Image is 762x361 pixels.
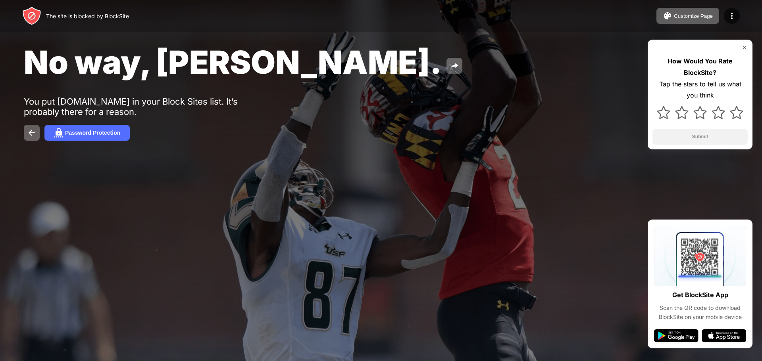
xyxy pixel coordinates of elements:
img: menu-icon.svg [727,11,737,21]
img: star.svg [675,106,689,119]
img: star.svg [712,106,725,119]
div: Scan the QR code to download BlockSite on your mobile device [654,304,746,321]
img: google-play.svg [654,329,698,342]
img: star.svg [730,106,743,119]
div: Get BlockSite App [672,289,728,301]
img: rate-us-close.svg [741,44,748,51]
div: You put [DOMAIN_NAME] in your Block Sites list. It’s probably there for a reason. [24,96,269,117]
img: qrcode.svg [654,226,746,286]
button: Password Protection [44,125,130,141]
img: share.svg [450,61,459,71]
button: Submit [652,129,748,145]
div: The site is blocked by BlockSite [46,13,129,19]
button: Customize Page [656,8,719,24]
div: How Would You Rate BlockSite? [652,55,748,78]
img: pallet.svg [663,11,672,21]
img: back.svg [27,128,37,138]
span: No way, [PERSON_NAME]. [24,43,442,81]
img: header-logo.svg [22,6,41,25]
div: Tap the stars to tell us what you think [652,78,748,101]
img: star.svg [693,106,707,119]
div: Customize Page [674,13,713,19]
img: password.svg [54,128,63,138]
img: app-store.svg [702,329,746,342]
img: star.svg [657,106,670,119]
div: Password Protection [65,130,120,136]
